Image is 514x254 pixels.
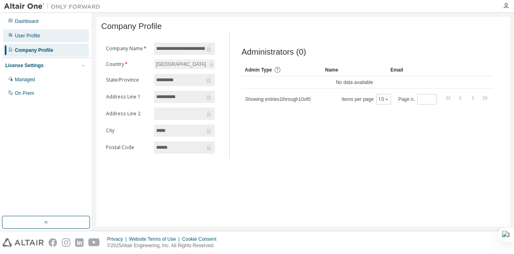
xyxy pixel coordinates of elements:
div: Cookie Consent [182,236,221,242]
label: Address Line 2 [106,111,149,117]
label: State/Province [106,77,149,83]
div: Email [390,63,424,76]
div: Managed [15,76,35,83]
button: 10 [378,96,389,102]
span: Company Profile [101,22,162,31]
span: Administrators (0) [242,47,306,57]
label: Country [106,61,149,68]
div: On Prem [15,90,34,96]
label: Address Line 1 [106,94,149,100]
img: altair_logo.svg [2,238,44,247]
div: [GEOGRAPHIC_DATA] [155,60,207,69]
img: facebook.svg [49,238,57,247]
span: Page n. [398,94,436,104]
span: Showing entries 1 through 10 of 0 [245,96,311,102]
div: Website Terms of Use [129,236,182,242]
div: User Profile [15,33,40,39]
div: Company Profile [15,47,53,53]
span: Admin Type [245,67,272,73]
span: Items per page [342,94,391,104]
div: Name [325,63,384,76]
img: linkedin.svg [75,238,84,247]
label: Postal Code [106,144,149,151]
div: License Settings [5,62,43,69]
div: [GEOGRAPHIC_DATA] [154,59,214,69]
img: instagram.svg [62,238,70,247]
p: © 2025 Altair Engineering, Inc. All Rights Reserved. [107,242,221,249]
td: No data available [242,76,468,88]
img: Altair One [4,2,104,10]
div: Dashboard [15,18,39,25]
div: Privacy [107,236,129,242]
img: youtube.svg [88,238,100,247]
label: Company Name [106,45,149,52]
label: City [106,127,149,134]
